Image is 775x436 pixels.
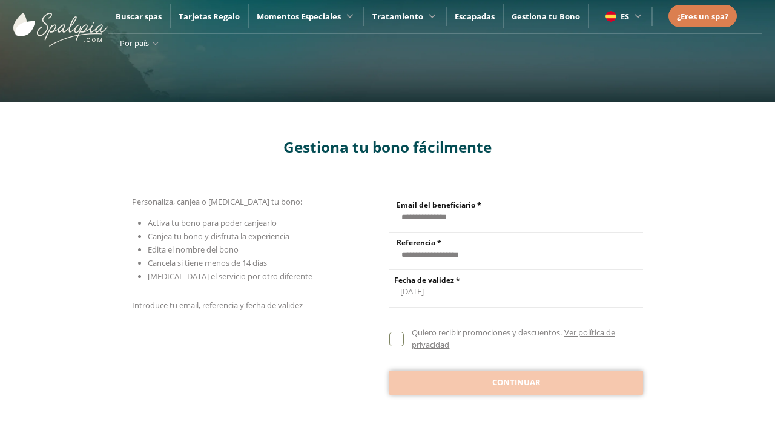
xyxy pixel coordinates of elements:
span: Personaliza, canjea o [MEDICAL_DATA] tu bono: [132,196,302,207]
span: Quiero recibir promociones y descuentos. [412,327,562,338]
span: Activa tu bono para poder canjearlo [148,217,277,228]
button: Continuar [389,371,643,395]
span: Introduce tu email, referencia y fecha de validez [132,300,303,311]
a: Gestiona tu Bono [512,11,580,22]
span: Canjea tu bono y disfruta la experiencia [148,231,289,242]
a: Escapadas [455,11,495,22]
a: Buscar spas [116,11,162,22]
span: [MEDICAL_DATA] el servicio por otro diferente [148,271,312,282]
span: Edita el nombre del bono [148,244,239,255]
a: Ver política de privacidad [412,327,615,350]
span: Gestiona tu bono fácilmente [283,137,492,157]
img: ImgLogoSpalopia.BvClDcEz.svg [13,1,108,47]
a: ¿Eres un spa? [677,10,728,23]
span: ¿Eres un spa? [677,11,728,22]
span: Continuar [492,377,541,389]
span: Cancela si tiene menos de 14 días [148,257,267,268]
span: Por país [120,38,149,48]
a: Tarjetas Regalo [179,11,240,22]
